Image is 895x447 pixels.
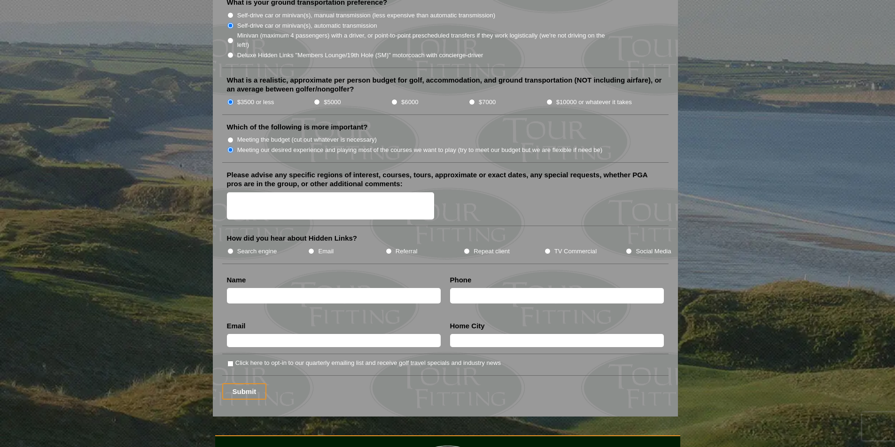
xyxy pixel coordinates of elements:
[227,275,246,285] label: Name
[450,321,485,331] label: Home City
[237,51,483,60] label: Deluxe Hidden Links "Members Lounge/19th Hole (SM)" motorcoach with concierge-driver
[318,247,334,256] label: Email
[222,383,267,400] input: Submit
[227,234,358,243] label: How did you hear about Hidden Links?
[324,98,341,107] label: $5000
[237,31,615,49] label: Minivan (maximum 4 passengers) with a driver, or point-to-point prescheduled transfers if they wo...
[227,122,368,132] label: Which of the following is more important?
[401,98,418,107] label: $6000
[479,98,496,107] label: $7000
[474,247,510,256] label: Repeat client
[237,21,377,30] label: Self-drive car or minivan(s), automatic transmission
[450,275,472,285] label: Phone
[237,145,603,155] label: Meeting our desired experience and playing most of the courses we want to play (try to meet our b...
[237,135,377,144] label: Meeting the budget (cut out whatever is necessary)
[556,98,632,107] label: $10000 or whatever it takes
[237,11,495,20] label: Self-drive car or minivan(s), manual transmission (less expensive than automatic transmission)
[237,98,274,107] label: $3500 or less
[227,76,664,94] label: What is a realistic, approximate per person budget for golf, accommodation, and ground transporta...
[396,247,418,256] label: Referral
[235,358,501,368] label: Click here to opt-in to our quarterly emailing list and receive golf travel specials and industry...
[636,247,671,256] label: Social Media
[554,247,597,256] label: TV Commercial
[227,321,246,331] label: Email
[237,247,277,256] label: Search engine
[227,170,664,189] label: Please advise any specific regions of interest, courses, tours, approximate or exact dates, any s...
